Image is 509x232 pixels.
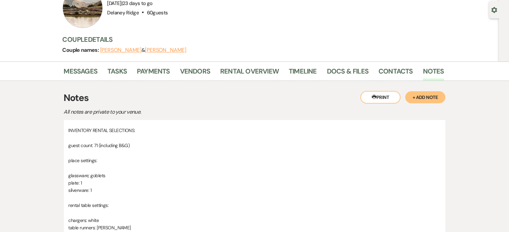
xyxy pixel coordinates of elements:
[69,202,441,209] p: rental table settings:
[378,66,413,81] a: Contacts
[69,217,441,224] p: chargers: white
[289,66,317,81] a: Timeline
[147,9,168,16] span: 60 guests
[491,6,497,13] button: Open lead details
[64,66,98,81] a: Messages
[360,91,401,104] button: Print
[137,66,170,81] a: Payments
[64,91,445,105] h3: Notes
[69,142,441,149] p: guest count: 71 (including B&G)
[100,47,142,53] button: [PERSON_NAME]
[69,172,441,179] p: glassware; goblets
[180,66,210,81] a: Vendors
[405,91,445,103] button: + Add Note
[107,66,127,81] a: Tasks
[69,224,441,231] p: table runners: [PERSON_NAME]
[69,127,441,134] p: INVENTORY RENTAL SELECTIONS:
[69,187,441,194] p: silverware: 1
[107,9,139,16] span: Delaney Ridge
[69,179,441,187] p: plate: 1
[63,46,100,53] span: Couple names:
[63,35,437,44] h3: Couple Details
[220,66,279,81] a: Rental Overview
[69,157,441,164] p: place settings:
[64,108,298,116] p: All notes are private to your venue.
[327,66,368,81] a: Docs & Files
[145,47,186,53] button: [PERSON_NAME]
[100,47,186,53] span: &
[423,66,444,81] a: Notes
